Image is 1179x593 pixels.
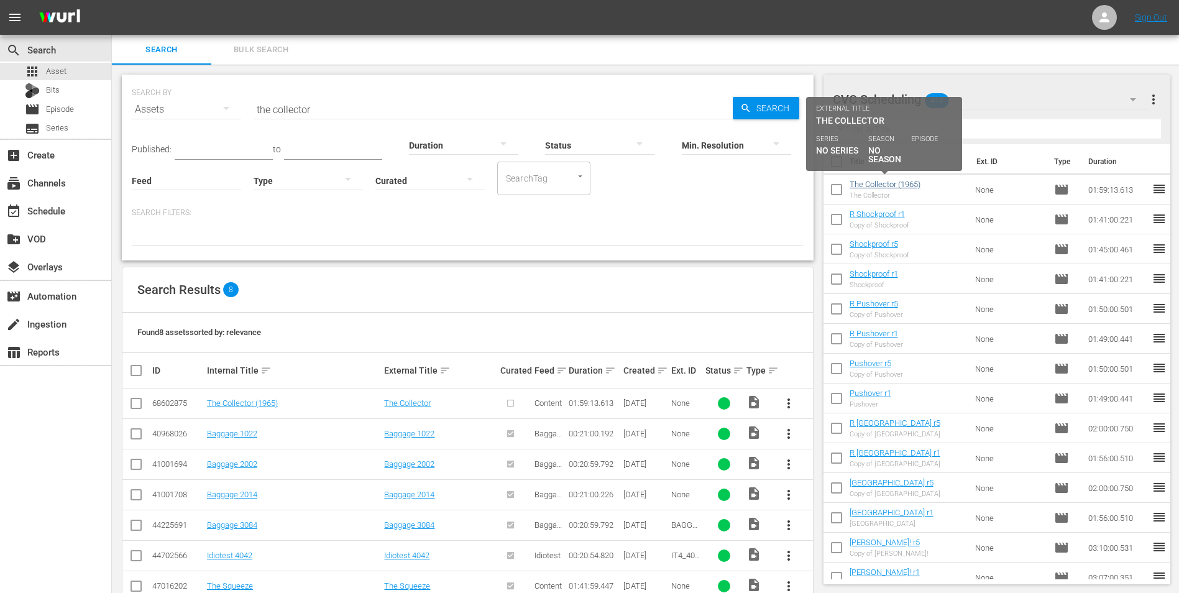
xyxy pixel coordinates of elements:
[1146,85,1161,114] button: more_vert
[623,520,667,530] div: [DATE]
[774,510,804,540] button: more_vert
[6,317,21,332] span: Ingestion
[6,260,21,275] span: Overlays
[534,398,562,408] span: Content
[439,365,451,376] span: sort
[746,517,761,531] span: Video
[152,520,203,530] div: 44225691
[746,425,761,440] span: Video
[46,122,68,134] span: Series
[1152,420,1167,435] span: reorder
[384,459,434,469] a: Baggage 2002
[850,448,940,457] a: R [GEOGRAPHIC_DATA] r1
[534,429,562,448] span: Baggage v3
[1083,413,1152,443] td: 02:00:00.750
[850,269,898,278] a: Shockproof r1
[850,478,934,487] a: [GEOGRAPHIC_DATA] r5
[850,144,969,179] th: Title
[623,398,667,408] div: [DATE]
[1054,212,1069,227] span: Episode
[1152,361,1167,375] span: reorder
[774,541,804,571] button: more_vert
[605,365,616,376] span: sort
[132,144,172,154] span: Published:
[671,459,702,469] div: None
[623,551,667,560] div: [DATE]
[219,43,303,57] span: Bulk Search
[850,430,940,438] div: Copy of [GEOGRAPHIC_DATA]
[1152,510,1167,525] span: reorder
[1083,533,1152,563] td: 03:10:00.531
[850,359,891,368] a: Pushover r5
[1152,182,1167,196] span: reorder
[1054,331,1069,346] span: Episode
[569,520,620,530] div: 00:20:59.792
[705,363,743,378] div: Status
[850,460,940,468] div: Copy of [GEOGRAPHIC_DATA]
[970,533,1049,563] td: None
[25,102,40,117] span: Episode
[152,581,203,591] div: 47016202
[152,429,203,438] div: 40968026
[1152,569,1167,584] span: reorder
[534,459,562,497] span: Baggage Season 2
[850,299,898,308] a: R Pushover r5
[850,418,940,428] a: R [GEOGRAPHIC_DATA] r5
[774,388,804,418] button: more_vert
[1054,540,1069,555] span: Episode
[850,239,898,249] a: Shockproof r5
[850,490,940,498] div: Copy of [GEOGRAPHIC_DATA]
[137,328,261,337] span: Found 8 assets sorted by: relevance
[781,457,796,472] span: more_vert
[850,251,909,259] div: Copy of Shockproof
[223,282,239,297] span: 8
[1054,480,1069,495] span: Episode
[1083,324,1152,354] td: 01:49:00.441
[671,398,702,408] div: None
[384,490,434,499] a: Baggage 2014
[768,365,779,376] span: sort
[833,82,1149,117] div: CVC Scheduling
[207,551,252,560] a: Idiotest 4042
[970,175,1049,205] td: None
[1054,451,1069,466] span: Episode
[6,232,21,247] span: VOD
[850,221,909,229] div: Copy of Shockproof
[1083,294,1152,324] td: 01:50:00.501
[1083,563,1152,592] td: 03:07:00.351
[850,520,934,528] div: [GEOGRAPHIC_DATA]
[850,370,903,379] div: Copy of Pushover
[1083,503,1152,533] td: 01:56:00.510
[569,398,620,408] div: 01:59:13.613
[970,563,1049,592] td: None
[6,43,21,58] span: Search
[623,459,667,469] div: [DATE]
[1152,241,1167,256] span: reorder
[970,205,1049,234] td: None
[1054,272,1069,287] span: Episode
[25,121,40,136] span: Series
[6,204,21,219] span: Schedule
[152,459,203,469] div: 41001694
[207,581,253,591] a: The Squeeze
[970,503,1049,533] td: None
[132,208,804,218] p: Search Filters:
[569,581,620,591] div: 01:41:59.447
[1152,540,1167,554] span: reorder
[970,264,1049,294] td: None
[152,398,203,408] div: 68602875
[781,487,796,502] span: more_vert
[850,388,891,398] a: Pushover r1
[137,282,221,297] span: Search Results
[970,384,1049,413] td: None
[781,548,796,563] span: more_vert
[534,520,562,539] span: Baggage
[850,191,920,200] div: The Collector
[746,577,761,592] span: Video
[1054,301,1069,316] span: Episode
[623,581,667,591] div: [DATE]
[152,551,203,560] div: 44702566
[1083,354,1152,384] td: 01:50:00.501
[850,400,891,408] div: Pushover
[1083,175,1152,205] td: 01:59:13.613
